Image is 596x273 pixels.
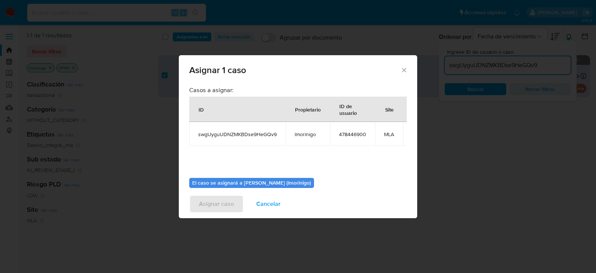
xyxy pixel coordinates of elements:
[256,196,280,212] span: Cancelar
[179,55,417,218] div: assign-modal
[295,131,321,138] span: lmorinigo
[189,66,400,75] span: Asignar 1 caso
[198,131,277,138] span: swgUyguUDNZMKBDse9HeGQv9
[330,97,375,122] div: ID de usuario
[190,100,213,118] div: ID
[339,131,366,138] span: 478446900
[247,195,290,213] button: Cancelar
[189,86,407,94] h3: Casos a asignar:
[376,100,403,118] div: Site
[192,179,311,186] b: El caso se asignará a [PERSON_NAME] (lmorinigo)
[384,131,394,138] span: MLA
[286,100,330,118] div: Propietario
[400,66,407,73] button: Cerrar ventana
